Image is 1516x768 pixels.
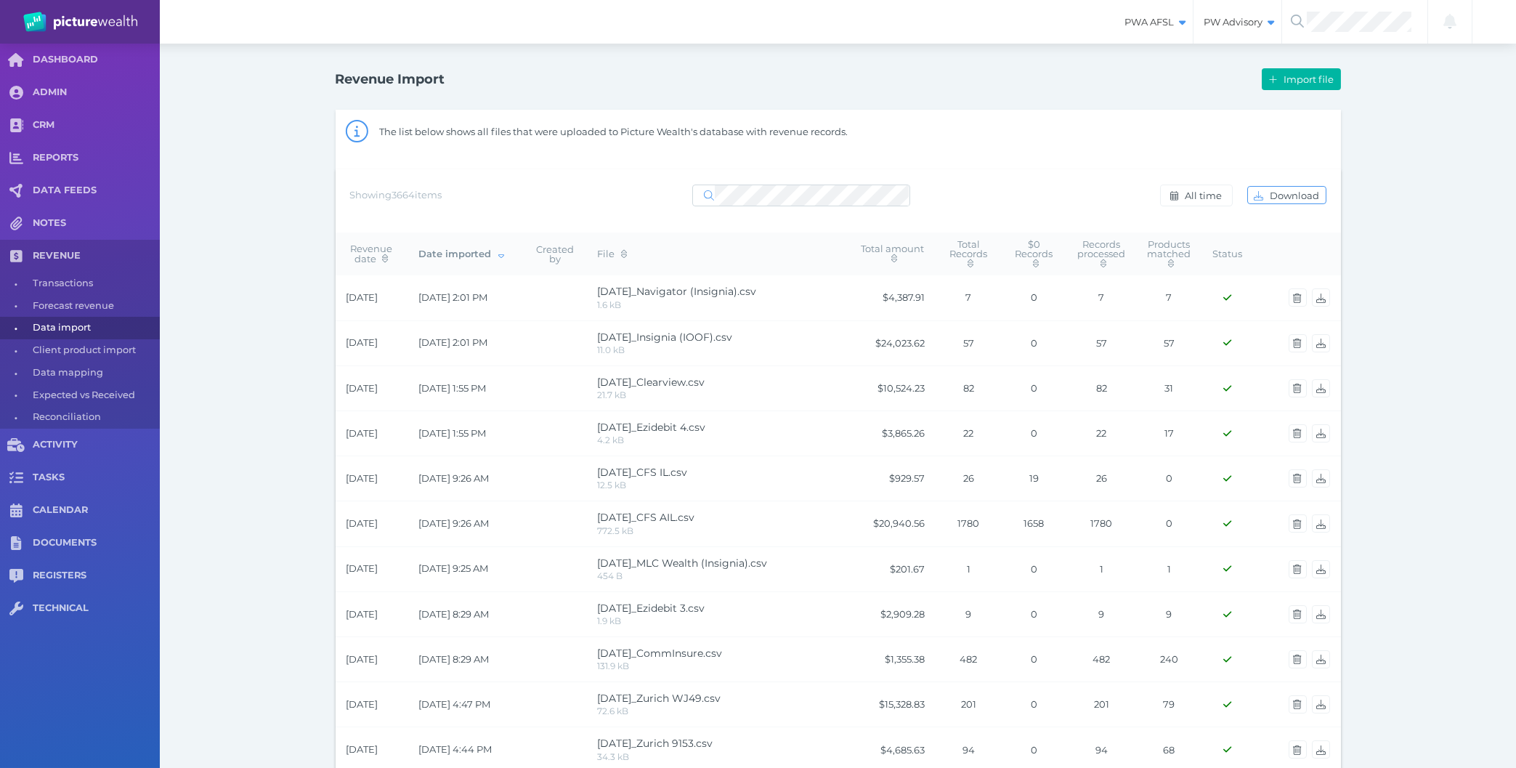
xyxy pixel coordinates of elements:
span: Download [1267,190,1326,201]
span: 131.9 kB [598,660,630,671]
span: ADMIN [33,86,160,99]
td: 1780 [936,501,1002,546]
span: [DATE] 2:01 PM [419,336,488,348]
span: 21.7 kB [598,389,627,400]
span: [DATE]_CFS AIL.csv [598,511,695,524]
span: [DATE] [346,427,378,439]
button: Delete import [1289,560,1307,578]
span: [DATE] [346,472,378,484]
button: Delete import [1289,605,1307,623]
span: PWA AFSL [1114,16,1193,28]
td: 1 [1067,546,1137,591]
td: 0 [1137,456,1202,501]
button: Download import [1312,514,1330,533]
td: 0 [1002,591,1067,636]
span: ACTIVITY [33,439,160,451]
td: 82 [936,365,1002,411]
td: 26 [1067,456,1137,501]
div: Scott Whiting [543,737,568,762]
div: Scott Whiting [543,602,568,626]
span: 1.6 kB [598,299,622,310]
span: 12.5 kB [598,480,627,490]
button: Download import [1312,334,1330,352]
span: [DATE]_Zurich 9153.csv [598,737,713,750]
span: [DATE] [346,382,378,394]
td: 79 [1137,682,1202,727]
td: 1 [936,546,1002,591]
h1: Revenue Import [336,71,445,87]
button: Import file [1262,68,1340,90]
button: Download import [1312,650,1330,668]
td: 22 [1067,411,1137,456]
span: [DATE] [346,698,378,710]
span: Client product import [33,339,155,362]
button: Delete import [1289,650,1307,668]
span: Transactions [33,272,155,295]
span: [DATE] [346,562,378,574]
span: Data mapping [33,362,155,384]
span: NOTES [33,217,160,230]
span: Total amount [861,243,924,264]
span: 454 B [598,570,623,581]
td: 201 [1067,682,1137,727]
span: [DATE] [346,653,378,665]
span: [DATE]_MLC Wealth (Insignia).csv [598,557,768,570]
span: Date imported [419,248,504,259]
span: [DATE]_Zurich WJ49.csv [598,692,721,705]
td: 7 [1067,275,1137,320]
td: 19 [1002,456,1067,501]
td: 0 [1002,682,1067,727]
th: Status [1202,233,1254,275]
td: $1,355.38 [849,636,936,682]
span: DASHBOARD [33,54,160,66]
td: 240 [1137,636,1202,682]
div: Scott Whiting [543,466,568,491]
span: [DATE] 1:55 PM [419,427,487,439]
button: Download import [1312,560,1330,578]
button: All time [1160,185,1233,206]
span: CALENDAR [33,504,160,517]
button: Delete import [1289,379,1307,397]
button: Download import [1312,695,1330,714]
span: 772.5 kB [598,525,634,536]
button: Delete import [1289,334,1307,352]
button: Download import [1312,288,1330,307]
div: Scott Whiting [543,286,568,310]
td: 0 [1002,636,1067,682]
span: [DATE] 8:29 AM [419,653,490,665]
div: Scott Whiting [543,692,568,717]
button: Download import [1312,379,1330,397]
span: [DATE] [346,608,378,620]
div: Scott Whiting [543,512,568,536]
td: 57 [1137,320,1202,365]
td: 9 [936,591,1002,636]
button: Delete import [1289,740,1307,759]
td: 9 [1137,591,1202,636]
td: $24,023.62 [849,320,936,365]
button: Delete import [1289,469,1307,488]
button: Download import [1312,605,1330,623]
img: PW [23,12,137,32]
td: $2,909.28 [849,591,936,636]
span: CRM [33,119,160,132]
button: Download import [1312,740,1330,759]
div: Sabrina Mena [1478,6,1510,38]
span: Import file [1281,73,1340,85]
td: 0 [1002,275,1067,320]
span: [DATE]_CommInsure.csv [598,647,723,660]
td: 26 [936,456,1002,501]
span: Expected vs Received [33,384,155,407]
span: REVENUE [33,250,160,262]
td: 57 [936,320,1002,365]
span: All time [1182,190,1228,201]
span: [DATE] [346,291,378,303]
td: 9 [1067,591,1137,636]
span: TASKS [33,472,160,484]
td: 482 [936,636,1002,682]
div: Scott Whiting [543,331,568,355]
span: [DATE] [346,517,378,529]
td: 17 [1137,411,1202,456]
span: [DATE] 9:26 AM [419,472,490,484]
td: $15,328.83 [849,682,936,727]
th: Created by [524,233,587,275]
